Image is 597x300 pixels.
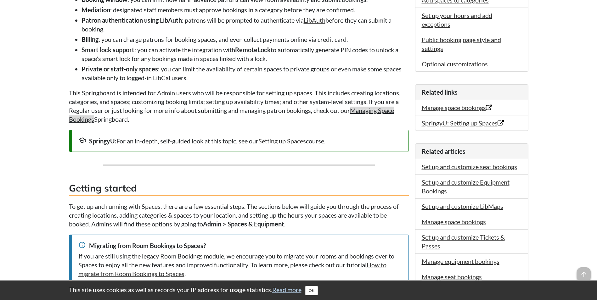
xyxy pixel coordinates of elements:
strong: Private or staff-only spaces [82,65,158,73]
a: Manage equipment bookings [422,258,499,265]
a: Setting up Spaces [258,137,306,145]
a: Manage space bookings [422,104,492,111]
strong: SpringyU: [89,137,116,145]
li: : you can activate the integration with to automatically generate PIN codes to unlock a space's s... [82,45,409,63]
button: Close [305,286,318,295]
div: For an in-depth, self-guided look at this topic, see our course. [78,136,402,145]
li: : you can limit the availability of certain spaces to private groups or even make some spaces ava... [82,64,409,82]
a: Manage seat bookings [422,273,482,281]
a: Set up and customize seat bookings [422,163,517,170]
li: : patrons will be prompted to authenticate via before they can submit a booking. [82,16,409,33]
strong: Admin > Spaces & Equipment [203,220,284,228]
a: Public booking page style and settings [422,36,501,52]
a: SpringyU: Setting up Spaces [422,119,504,127]
strong: Mediation [82,6,110,14]
strong: Patron authentication using LibAuth [82,16,182,24]
span: arrow_upward [577,267,591,281]
a: Set up and customize LibMaps [422,203,503,210]
strong: Smart lock support [82,46,134,53]
strong: RemoteLock [235,46,271,53]
p: This Springboard is intended for Admin users who will be responsible for setting up spaces. This ... [69,88,409,124]
strong: Billing [82,36,99,43]
p: To get up and running with Spaces, there are a few essential steps. The sections below will guide... [69,202,409,228]
li: : you can charge patrons for booking spaces, and even collect payments online via credit card. [82,35,409,44]
h3: Getting started [69,181,409,196]
span: info [78,241,86,249]
a: arrow_upward [577,268,591,275]
a: Manage space bookings [422,218,486,225]
a: Set up and customize Tickets & Passes [422,233,505,250]
a: Read more [272,286,301,293]
div: Migrating from Room Bookings to Spaces? [78,241,402,250]
li: : designated staff members must approve bookings in a category before they are confirmed. [82,5,409,14]
span: school [78,136,86,144]
span: Related articles [422,147,465,155]
a: LibAuth [304,16,325,24]
a: Optional customizations [422,60,488,68]
div: This site uses cookies as well as records your IP address for usage statistics. [63,285,535,295]
a: Set up your hours and add exceptions [422,12,492,28]
a: Set up and customize Equipment Bookings [422,178,510,195]
div: If you are still using the legacy Room Bookings module, we encourage you to migrate your rooms an... [78,252,402,278]
span: Related links [422,88,458,96]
